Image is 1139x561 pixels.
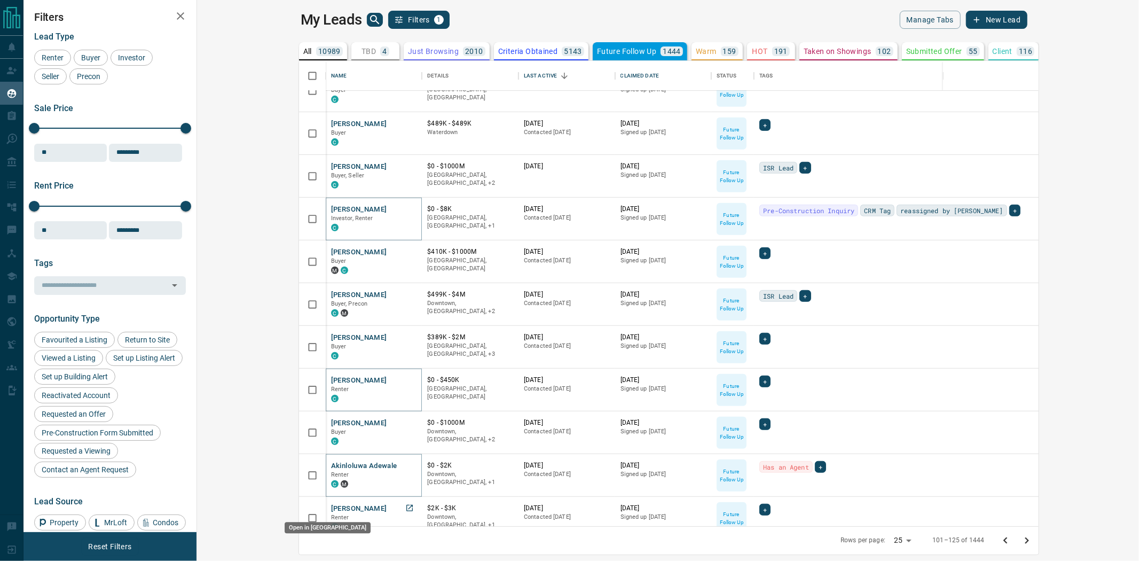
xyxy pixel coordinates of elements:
span: CRM Tag [864,205,891,216]
p: [DATE] [524,461,610,470]
p: North York, Toronto [427,299,513,316]
p: $410K - $1000M [427,247,513,256]
button: [PERSON_NAME] [331,418,387,428]
p: Future Follow Up [718,168,745,184]
div: condos.ca [341,267,348,274]
div: Contact an Agent Request [34,462,136,478]
p: [DATE] [620,461,706,470]
p: Signed up [DATE] [620,171,706,180]
p: [DATE] [620,376,706,385]
button: Manage Tabs [900,11,961,29]
div: condos.ca [331,395,339,402]
span: Reactivated Account [38,391,114,400]
p: Midtown | Central, Toronto [427,171,513,188]
div: Reactivated Account [34,387,118,403]
div: condos.ca [331,438,339,445]
p: Contacted [DATE] [524,513,610,521]
span: Rent Price [34,181,74,191]
button: Filters1 [388,11,450,29]
button: New Lead [966,11,1027,29]
button: [PERSON_NAME] [331,247,387,258]
span: + [803,162,807,173]
span: Set up Building Alert [38,372,112,381]
span: Return to Site [121,336,174,344]
p: [GEOGRAPHIC_DATA], [GEOGRAPHIC_DATA] [427,385,513,401]
div: Set up Listing Alert [106,350,183,366]
p: [DATE] [524,119,610,128]
p: Contacted [DATE] [524,470,610,479]
span: Buyer [331,343,347,350]
span: Buyer, Precon [331,300,368,307]
p: 116 [1019,48,1032,55]
div: Requested an Offer [34,406,113,422]
div: 25 [890,533,915,548]
p: [GEOGRAPHIC_DATA], [GEOGRAPHIC_DATA] [427,85,513,102]
p: Future Follow Up [718,254,745,270]
p: 101–125 of 1444 [932,536,984,545]
p: $0 - $1000M [427,162,513,171]
p: $2K - $3K [427,504,513,513]
p: Signed up [DATE] [620,513,706,521]
span: + [763,333,767,344]
span: Property [46,518,82,527]
span: Set up Listing Alert [109,354,179,362]
span: Seller [38,72,63,81]
div: Renter [34,50,71,66]
button: Go to next page [1016,530,1038,551]
div: Viewed a Listing [34,350,103,366]
div: Name [326,61,422,91]
div: condos.ca [331,480,339,488]
div: + [759,376,771,387]
div: mrloft.ca [341,480,348,488]
span: Pre-Construction Form Submitted [38,428,157,437]
div: Favourited a Listing [34,332,115,348]
p: Future Follow Up [718,510,745,526]
p: Submitted Offer [906,48,962,55]
p: Future Follow Up [718,83,745,99]
div: Last Active [524,61,557,91]
h2: Filters [34,11,186,24]
span: Viewed a Listing [38,354,99,362]
button: Go to previous page [995,530,1016,551]
div: Investor [111,50,153,66]
span: Investor, Renter [331,215,373,222]
p: $0 - $2K [427,461,513,470]
span: Lead Type [34,32,74,42]
span: Contact an Agent Request [38,465,132,474]
p: $389K - $2M [427,333,513,342]
button: Open [167,278,182,293]
div: Set up Building Alert [34,369,115,385]
p: Just Browsing [408,48,459,55]
p: All [303,48,312,55]
p: [DATE] [524,247,610,256]
p: Future Follow Up [597,48,656,55]
span: + [803,291,807,301]
button: Akinloluwa Adewale [331,461,397,471]
p: [DATE] [620,247,706,256]
div: + [759,247,771,259]
p: Future Follow Up [718,126,745,142]
div: condos.ca [331,309,339,317]
span: Renter [331,386,349,393]
p: $0 - $1000M [427,418,513,427]
p: [DATE] [524,205,610,214]
p: 5143 [564,48,582,55]
div: Last Active [519,61,615,91]
p: Toronto [427,470,513,487]
p: [DATE] [620,290,706,299]
p: Future Follow Up [718,339,745,355]
p: Contacted [DATE] [524,385,610,393]
div: Claimed Date [620,61,659,91]
div: Requested a Viewing [34,443,118,459]
div: Tags [759,61,773,91]
button: [PERSON_NAME] [331,376,387,386]
p: [DATE] [524,162,610,171]
div: Condos [137,515,186,531]
span: Renter [331,471,349,478]
p: [DATE] [620,162,706,171]
p: [DATE] [524,333,610,342]
div: condos.ca [331,181,339,189]
div: Details [427,61,449,91]
p: Future Follow Up [718,425,745,441]
span: 1 [435,16,443,24]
